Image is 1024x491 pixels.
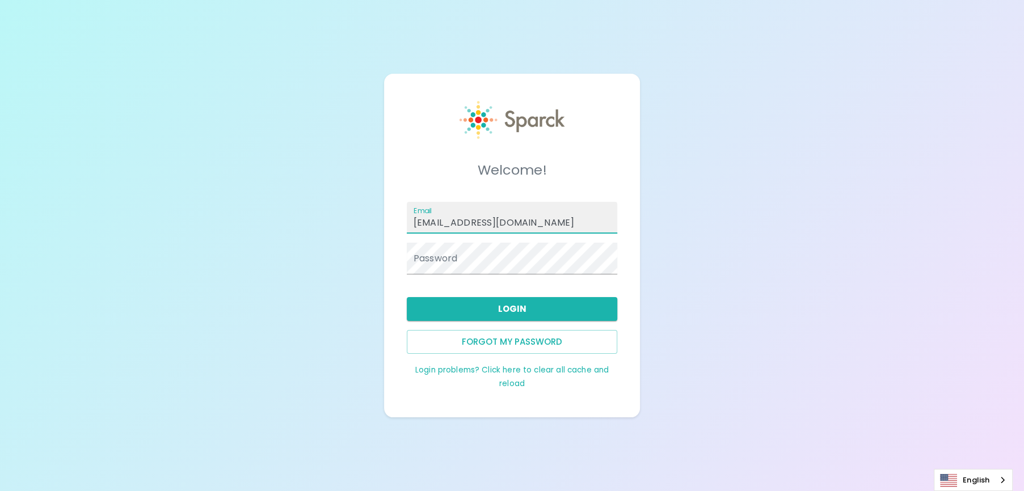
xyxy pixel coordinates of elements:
[934,469,1013,491] aside: Language selected: English
[415,365,609,389] a: Login problems? Click here to clear all cache and reload
[407,330,617,354] button: Forgot my password
[407,161,617,179] h5: Welcome!
[934,469,1012,490] a: English
[414,206,432,215] label: Email
[460,101,565,139] img: Sparck logo
[407,297,617,321] button: Login
[934,469,1013,491] div: Language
